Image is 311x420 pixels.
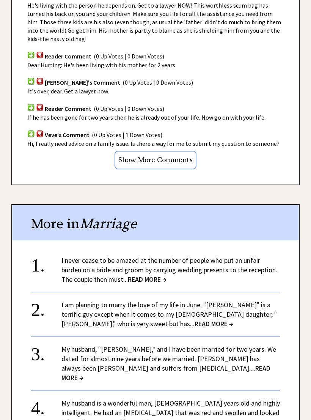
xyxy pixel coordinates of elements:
img: votup.png [27,51,35,58]
img: votup.png [27,104,35,111]
div: More in [12,205,299,240]
img: votdown.png [36,104,44,111]
span: Reader Comment [45,52,91,60]
span: Marriage [80,215,137,232]
img: votdown.png [36,77,44,85]
img: votdown.png [36,51,44,58]
input: Show More Comments [115,151,196,169]
span: If he has been gone for two years then he is already out of your life. Now go on with your life . [27,114,267,121]
a: I never cease to be amazed at the number of people who put an unfair burden on a bride and groom ... [61,256,277,284]
div: 3. [31,344,61,358]
span: He's living with the person he depends on. Get to a lawyer NOW! This worthless scum bag has turne... [27,2,281,43]
span: (0 Up Votes | 0 Down Votes) [94,105,164,113]
span: (0 Up Votes | 1 Down Votes) [92,131,162,139]
span: (0 Up Votes | 0 Down Votes) [94,52,164,60]
span: Dear Hurting: He's been living with his mother for 2 years [27,61,175,69]
span: READ MORE → [128,275,166,284]
img: votup.png [27,77,35,85]
span: Reader Comment [45,105,91,113]
div: 1. [31,256,61,270]
span: READ MORE → [195,319,233,328]
img: votdown.png [36,130,44,137]
img: votup.png [27,130,35,137]
a: I am planning to marry the love of my life in June. "[PERSON_NAME]" is a terrific guy except when... [61,300,277,328]
a: My husband, "[PERSON_NAME]," and I have been married for two years. We dated for almost nine year... [61,345,276,382]
div: 4. [31,398,61,412]
span: [PERSON_NAME]'s Comment [45,79,120,87]
span: (0 Up Votes | 0 Down Votes) [123,79,193,87]
span: It's over, dear. Get a lawyer now. [27,87,109,95]
span: Veve's Comment [45,131,90,139]
span: READ MORE → [61,364,270,382]
div: 2. [31,300,61,314]
span: Hi, I really need advice on a family issue. Is there a way for me to submit my question to someone? [27,140,280,147]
